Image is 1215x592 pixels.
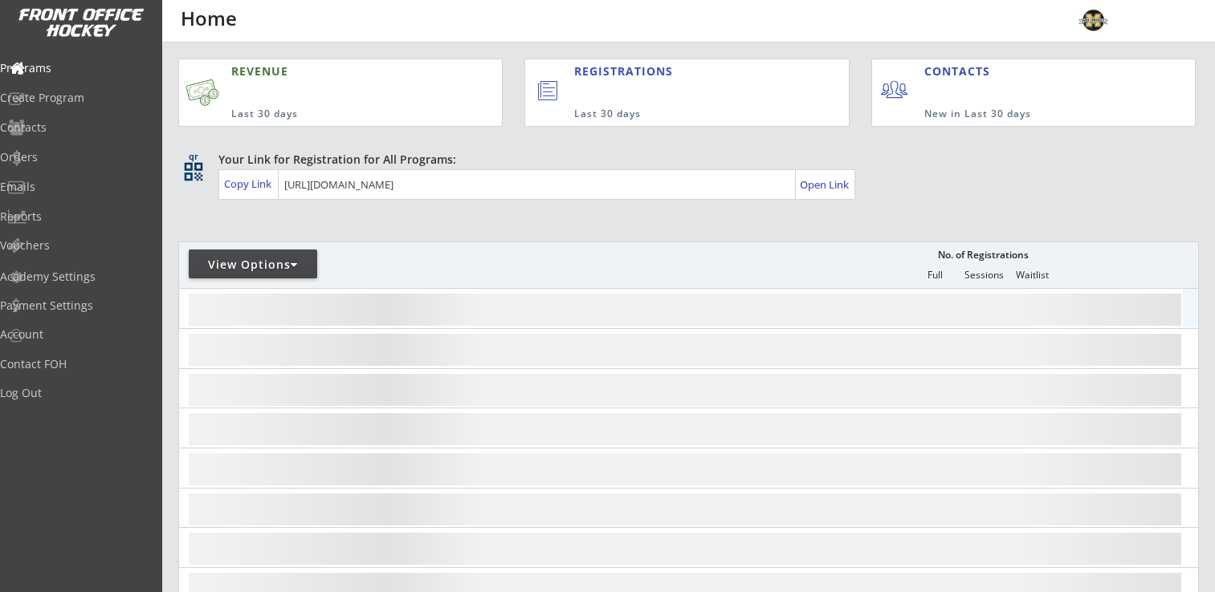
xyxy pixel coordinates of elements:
div: New in Last 30 days [924,107,1121,121]
div: REVENUE [231,63,426,79]
div: CONTACTS [924,63,997,79]
div: Open Link [800,178,850,192]
div: Sessions [960,270,1008,281]
div: Full [911,270,959,281]
div: Waitlist [1008,270,1056,281]
div: qr [183,152,202,162]
div: View Options [189,257,317,273]
div: Last 30 days [574,107,783,121]
div: Copy Link [224,176,275,191]
a: Open Link [800,173,850,196]
button: qr_code [181,160,206,184]
div: No. of Registrations [933,249,1033,261]
div: Last 30 days [231,107,426,121]
div: Your Link for Registration for All Programs: [218,152,1149,168]
div: REGISTRATIONS [574,63,775,79]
